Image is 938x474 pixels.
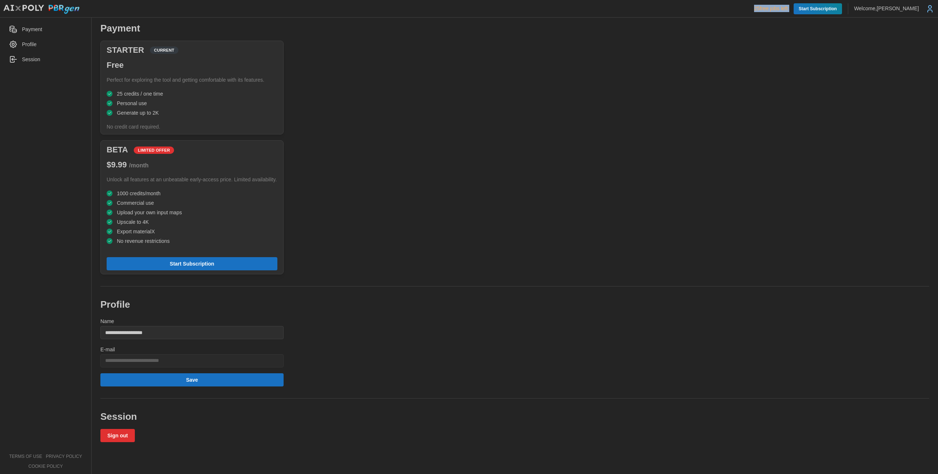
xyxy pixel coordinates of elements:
[100,429,135,442] button: Sign out
[100,346,115,354] label: E-mail
[4,52,87,67] a: Session
[154,47,174,53] span: CURRENT
[117,229,155,234] span: Export materialX
[854,5,919,12] p: Welcome, [PERSON_NAME]
[799,3,837,14] span: Start Subscription
[107,159,277,171] h3: $ 9.99
[117,91,163,96] span: 25 credits / one time
[117,219,149,225] span: Upscale to 4K
[100,373,284,386] button: Save
[117,210,182,215] span: Upload your own input maps
[22,56,40,62] span: Session
[100,410,284,423] h2: Session
[100,22,284,35] h2: Payment
[117,110,159,115] span: Generate up to 2K
[117,191,160,196] span: 1000 credits/month
[107,45,144,56] h3: STARTER
[117,200,154,205] span: Commercial use
[9,453,42,460] a: terms of use
[107,76,277,84] p: Perfect for exploring the tool and getting comfortable with its features.
[186,374,198,386] span: Save
[22,26,42,32] span: Payment
[107,176,277,183] p: Unlock all features at an unbeatable early-access price. Limited availability.
[794,3,842,14] a: Start Subscription
[107,429,128,442] span: Sign out
[4,37,87,52] a: Profile
[100,298,284,311] h2: Profile
[28,463,63,470] a: cookie policy
[138,147,170,153] span: LIMITED OFFER
[107,123,277,130] p: No credit card required.
[22,41,37,47] span: Profile
[107,144,128,156] h3: BETA
[100,318,114,326] label: Name
[107,60,277,71] h3: Free
[107,257,277,270] button: Start Subscription
[3,4,80,14] img: AIxPoly PBRgen
[754,5,788,12] p: 25 free jobs left
[129,162,148,169] span: / month
[117,238,170,244] span: No revenue restrictions
[4,22,87,37] a: Payment
[170,258,214,270] span: Start Subscription
[46,453,82,460] a: privacy policy
[117,101,147,106] span: Personal use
